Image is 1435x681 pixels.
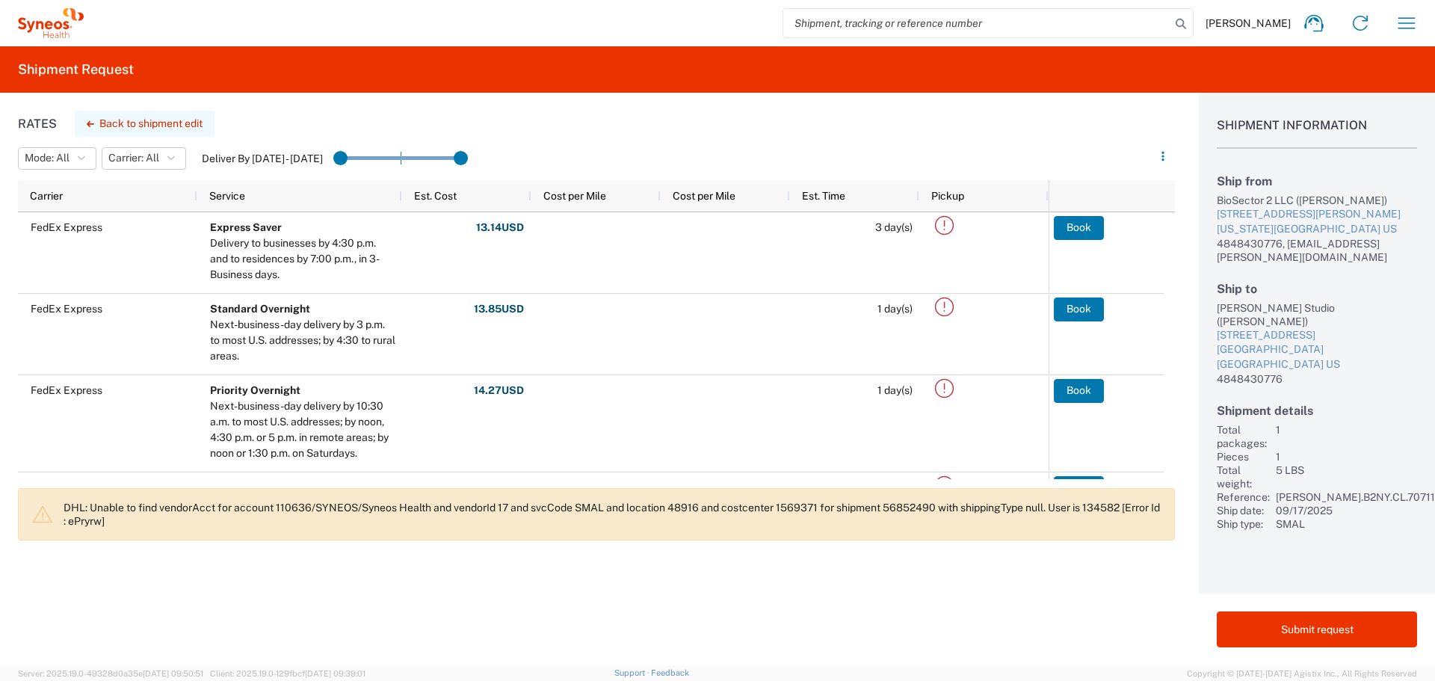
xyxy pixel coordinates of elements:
button: 13.14USD [475,216,525,240]
div: Ship date: [1217,504,1270,517]
a: Feedback [651,668,689,677]
h2: Shipment details [1217,404,1417,418]
div: Total weight: [1217,463,1270,490]
span: FedEx Express [31,303,102,315]
div: Pieces [1217,450,1270,463]
label: Deliver By [DATE] - [DATE] [202,152,323,165]
span: FedEx Express [31,221,102,233]
h1: Rates [18,117,57,131]
b: Priority Overnight [210,384,300,396]
span: 1 day(s) [877,303,913,315]
span: FedEx Express [31,384,102,396]
div: Total packages: [1217,423,1270,450]
h2: Ship from [1217,174,1417,188]
strong: 13.85 USD [474,302,524,316]
div: Ship type: [1217,517,1270,531]
div: BioSector 2 LLC ([PERSON_NAME]) [1217,194,1417,207]
strong: 14.27 USD [474,383,524,398]
a: [STREET_ADDRESS][GEOGRAPHIC_DATA][GEOGRAPHIC_DATA] US [1217,328,1417,372]
h2: Shipment Request [18,61,134,78]
span: Cost per Mile [673,190,735,202]
span: Pickup [931,190,964,202]
span: [DATE] 09:50:51 [143,669,203,678]
span: Cost per Mile [543,190,606,202]
b: Express Saver [210,221,282,233]
div: [US_STATE][GEOGRAPHIC_DATA] US [1217,222,1417,237]
span: [DATE] 09:39:01 [305,669,365,678]
span: Est. Time [802,190,845,202]
div: 4848430776 [1217,372,1417,386]
div: 4848430776, [EMAIL_ADDRESS][PERSON_NAME][DOMAIN_NAME] [1217,237,1417,264]
b: Standard Overnight [210,303,310,315]
span: Client: 2025.19.0-129fbcf [210,669,365,678]
div: Delivery to businesses by 4:30 p.m. and to residences by 7:00 p.m., in 3-Business days. [210,235,395,283]
button: Carrier: All [102,147,186,170]
div: [GEOGRAPHIC_DATA] US [1217,357,1417,372]
span: Carrier [30,190,63,202]
span: Server: 2025.19.0-49328d0a35e [18,669,203,678]
span: Mode: All [25,151,70,165]
div: [PERSON_NAME] Studio ([PERSON_NAME]) [1217,301,1417,328]
span: Est. Cost [414,190,457,202]
a: [STREET_ADDRESS][PERSON_NAME][US_STATE][GEOGRAPHIC_DATA] US [1217,207,1417,236]
a: Support [614,668,652,677]
button: Book [1054,216,1104,240]
h1: Shipment Information [1217,118,1417,149]
button: Book [1054,476,1104,500]
button: Back to shipment edit [75,111,215,137]
div: Next-business-day delivery by 3 p.m. to most U.S. addresses; by 4:30 to rural areas. [210,317,395,364]
div: Next-business-day delivery by 10:30 a.m. to most U.S. addresses; by noon, 4:30 p.m. or 5 p.m. in ... [210,398,395,461]
span: [PERSON_NAME] [1206,16,1291,30]
button: 13.85USD [473,298,525,321]
h2: Ship to [1217,282,1417,296]
span: Service [209,190,245,202]
input: Shipment, tracking or reference number [783,9,1170,37]
button: Book [1054,298,1104,321]
span: Carrier: All [108,151,159,165]
button: Submit request [1217,611,1417,647]
div: [STREET_ADDRESS][PERSON_NAME] [1217,207,1417,222]
div: Reference: [1217,490,1270,504]
div: [STREET_ADDRESS][GEOGRAPHIC_DATA] [1217,328,1417,357]
button: Mode: All [18,147,96,170]
p: DHL: Unable to find vendorAcct for account 110636/SYNEOS/Syneos Health and vendorId 17 and svcCod... [64,501,1162,528]
span: 1 day(s) [877,384,913,396]
strong: 13.14 USD [476,221,524,235]
span: Copyright © [DATE]-[DATE] Agistix Inc., All Rights Reserved [1187,667,1417,680]
button: Book [1054,379,1104,403]
button: 14.27USD [473,379,525,403]
span: 3 day(s) [875,221,913,233]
